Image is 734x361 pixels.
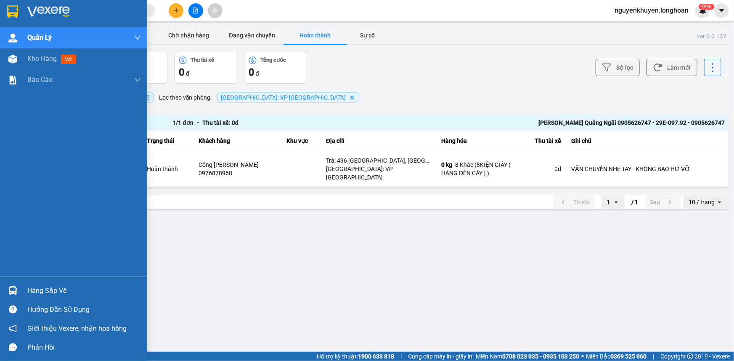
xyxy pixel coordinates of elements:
span: 0 [249,66,254,78]
button: Đang vận chuyển [220,27,284,44]
span: down [134,34,141,41]
div: Phản hồi [27,341,141,354]
div: - 8 Khác (8KIỆN GIẤY ( HÀNG ĐÈN CẦY ) ) [441,161,515,177]
span: 0 kg [441,161,452,168]
span: / 1 [631,197,638,207]
th: Khách hàng [193,131,281,151]
div: Tổng cước [261,57,286,63]
button: Tổng cước0 đ [244,52,307,84]
div: đ [179,66,233,79]
span: Cung cấp máy in - giấy in: [408,352,474,361]
div: 1 / 1 đơn Thu tài xế: 0 đ [172,118,448,127]
span: Giới thiệu Vexere, nhận hoa hồng [27,323,127,334]
strong: 1900 633 818 [358,353,394,360]
button: Hoàn thành [284,27,347,44]
span: Lọc theo văn phòng : [159,93,212,102]
th: Hàng hóa [436,131,520,151]
span: Miền Nam [476,352,579,361]
svg: open [613,199,620,206]
button: Làm mới [647,59,697,76]
span: down [134,76,141,83]
button: file-add [188,3,203,18]
button: previous page. current page 1 / 1 [553,196,595,208]
span: question-circle [9,306,17,314]
div: [PERSON_NAME] Quảng Ngãi 0905626747 • 29E-097.92 • 0905626747 [449,118,725,127]
sup: 434 [699,4,714,10]
div: Hoàn thành [147,165,188,173]
input: Selected 10 / trang. [715,198,716,206]
img: warehouse-icon [8,34,17,42]
th: Địa chỉ [321,131,436,151]
button: next page. current page 1 / 1 [645,196,680,208]
span: Kho hàng [27,55,57,63]
div: Trả: 436 [GEOGRAPHIC_DATA], [GEOGRAPHIC_DATA] [326,156,431,165]
div: 0976878968 [199,169,276,177]
th: Trạng thái [142,131,193,151]
button: plus [169,3,183,18]
span: file-add [193,8,199,13]
span: mới [61,55,76,64]
img: logo-vxr [7,5,18,18]
th: Ghi chú [566,131,728,151]
button: Bộ lọc [596,59,640,76]
div: [GEOGRAPHIC_DATA]: VP [GEOGRAPHIC_DATA] [326,165,431,182]
span: | [400,352,402,361]
span: Quảng Ngãi: VP Trường Chinh [221,94,346,101]
svg: open [716,199,723,206]
div: VẬN CHUYỂN NHẸ TAY - KHÔNG BAO HƯ VỠ [571,165,723,173]
span: | [653,352,654,361]
img: warehouse-icon [8,286,17,295]
span: notification [9,324,17,332]
button: Sự cố [347,27,389,44]
strong: 0369 525 060 [610,353,647,360]
button: caret-down [714,3,729,18]
span: • [193,119,202,126]
span: message [9,343,17,351]
span: Báo cáo [27,74,53,85]
div: Thu tài xế [525,136,561,146]
span: Quảng Ngãi: VP Trường Chinh, close by backspace [217,92,358,103]
span: Hỗ trợ kỹ thuật: [317,352,394,361]
span: plus [173,8,179,13]
th: Khu vực [281,131,321,151]
button: Chờ nhận hàng [157,27,220,44]
div: 1 [607,198,610,206]
button: aim [208,3,223,18]
img: solution-icon [8,76,17,84]
svg: Delete [350,95,355,100]
div: Công [PERSON_NAME] [199,161,276,169]
span: Miền Bắc [586,352,647,361]
span: 0 [179,66,185,78]
span: caret-down [718,7,726,14]
img: warehouse-icon [8,55,17,63]
span: copyright [687,353,693,359]
span: aim [212,8,218,13]
span: Quản Lý [27,32,52,43]
span: ⚪️ [581,355,584,358]
div: Thu tài xế [191,57,215,63]
strong: 0708 023 035 - 0935 103 250 [502,353,579,360]
div: 10 / trang [689,198,715,206]
div: Hàng sắp về [27,285,141,297]
button: Thu tài xế0 đ [174,52,237,84]
div: 0 đ [525,165,561,173]
div: Hướng dẫn sử dụng [27,303,141,316]
img: icon-new-feature [699,7,707,14]
div: đ [249,66,302,79]
span: nguyenkhuyen.longhoan [608,5,695,16]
